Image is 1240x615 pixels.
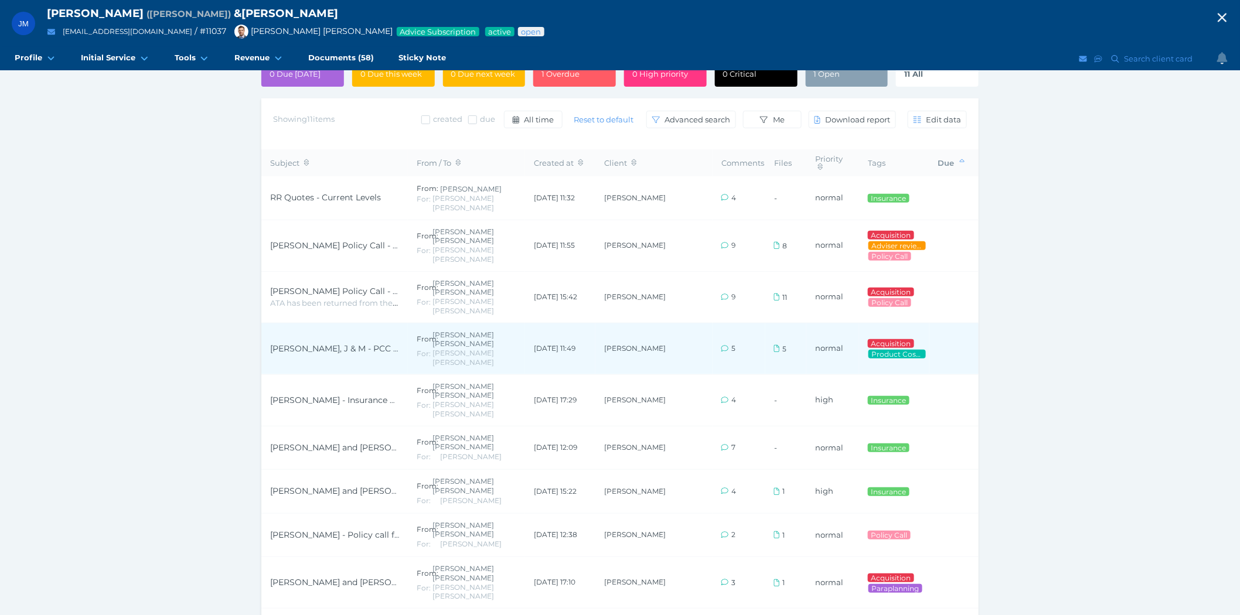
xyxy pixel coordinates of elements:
span: Acquisition [870,339,911,348]
div: [PERSON_NAME] [PERSON_NAME] [432,279,516,297]
span: Priority [815,154,843,171]
span: Policy Call [870,531,908,539]
a: Revenue [222,47,296,70]
span: normal [815,193,843,202]
span: Preferred name [147,8,231,19]
span: normal [815,530,843,539]
span: Download report [823,115,895,124]
th: Tags [859,149,929,176]
th: Comments [713,149,765,176]
div: [PERSON_NAME] [440,452,502,462]
span: From: [417,334,438,343]
span: Insurance [870,396,907,405]
span: high [815,395,833,404]
span: JM [18,19,29,28]
div: [PERSON_NAME] [440,539,502,549]
span: Edit data [924,115,966,124]
span: Advanced search [662,115,735,124]
span: Product Cost Comparison [871,350,924,358]
span: created [433,114,462,124]
span: Created at [534,158,583,168]
span: [DATE] 15:42 [534,292,577,301]
span: Acquisition [870,573,911,582]
div: [PERSON_NAME] [PERSON_NAME] [432,521,516,539]
div: [PERSON_NAME] [PERSON_NAME] [432,400,516,418]
button: Me [743,111,802,128]
span: [DATE] 11:49 [534,344,575,353]
span: [DATE] 12:09 [534,443,577,452]
div: [PERSON_NAME] [440,496,502,505]
button: All time [504,111,563,128]
span: Acquisition [870,288,911,296]
span: Advice status: Review not yet booked in [520,27,542,36]
a: Initial Service [69,47,162,70]
span: From: [417,386,438,395]
span: For: [417,298,431,306]
div: [PERSON_NAME] [PERSON_NAME] [432,330,516,348]
div: [PERSON_NAME] [PERSON_NAME] [432,194,516,212]
span: Insurance [870,194,907,203]
td: - [765,426,806,469]
span: 0 Critical [723,69,757,78]
span: Advice Subscription [399,27,477,36]
span: 1 Overdue [541,69,580,78]
div: Jeffery Miller [12,12,35,35]
a: [PERSON_NAME] [604,344,666,353]
span: [DATE] 11:55 [534,241,575,250]
span: 11 All [904,69,923,78]
span: Paraplanning [871,584,919,593]
span: [DATE] 11:32 [534,193,575,202]
div: [PERSON_NAME] [PERSON_NAME] [432,227,516,245]
span: From: [417,569,438,578]
span: [DATE] 17:29 [534,395,577,404]
span: 7 [731,443,735,452]
span: 5 [782,344,786,353]
span: Profile [15,53,42,63]
span: due [480,114,495,124]
img: Brad Bond [234,25,248,39]
span: high [815,486,833,496]
span: [DATE] 15:22 [534,487,577,496]
div: [PERSON_NAME] [PERSON_NAME] [432,564,516,582]
button: Advanced search [646,111,736,128]
span: From: [417,438,438,446]
span: [PERSON_NAME] - Policy call follow-up [270,529,430,540]
span: From / To [417,158,461,168]
span: Search client card [1122,54,1198,63]
span: From: [417,283,438,292]
span: For: [417,452,431,461]
span: [PERSON_NAME] and [PERSON_NAME] - Insurance SWP [270,486,500,496]
span: normal [815,578,843,587]
span: 5 [731,344,735,353]
button: Edit data [908,111,967,128]
span: [PERSON_NAME] and [PERSON_NAME] - Insurance Quotes with BT [270,442,543,453]
span: For: [417,194,431,203]
span: 8 [782,241,787,250]
span: [PERSON_NAME] and [PERSON_NAME] - SoARequest [270,577,487,587]
span: [DATE] 17:10 [534,578,575,587]
div: [PERSON_NAME] [440,184,502,194]
a: [PERSON_NAME] [604,241,666,250]
span: From: [417,184,438,193]
div: [PERSON_NAME] [PERSON_NAME] [432,382,516,400]
span: [PERSON_NAME] Policy Call - BT Life and BT Panorama [270,286,497,296]
span: Policy Call [871,298,908,307]
span: Initial Service [81,53,135,63]
a: [PERSON_NAME] [604,578,666,587]
span: 0 Due [DATE] [270,69,321,78]
span: Due [938,158,965,168]
span: For: [417,349,431,358]
span: Adviser review [871,241,924,250]
span: Documents (58) [308,53,374,63]
span: Subject [270,158,309,168]
span: 9 [731,292,735,301]
button: Search client card [1106,52,1199,66]
span: Showing 11 items [273,114,335,124]
span: normal [815,343,843,353]
span: 9 [731,241,735,250]
span: normal [815,292,843,301]
span: Me [771,115,790,124]
a: Profile [2,47,69,70]
span: 2 [731,530,735,539]
th: Files [765,149,806,176]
